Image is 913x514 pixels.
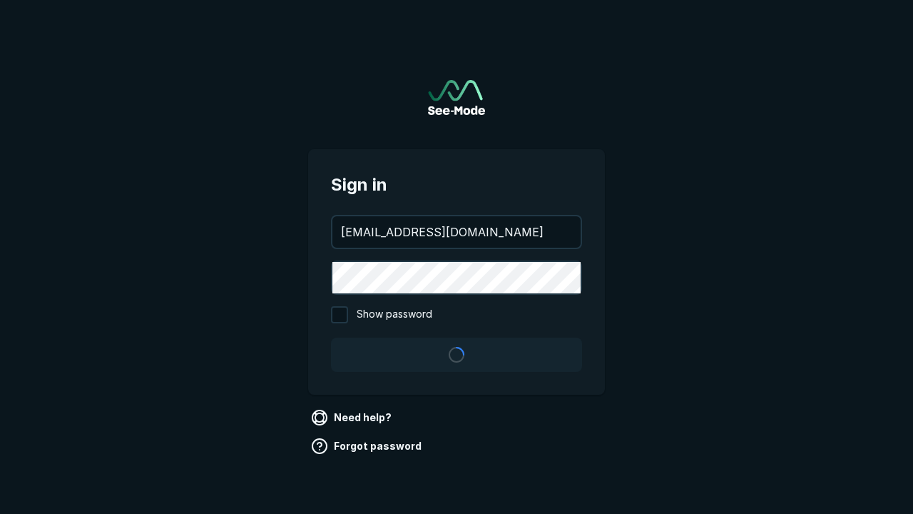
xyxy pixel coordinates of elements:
a: Forgot password [308,435,427,458]
input: your@email.com [332,216,581,248]
img: See-Mode Logo [428,80,485,115]
span: Sign in [331,172,582,198]
span: Show password [357,306,432,323]
a: Need help? [308,406,397,429]
a: Go to sign in [428,80,485,115]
